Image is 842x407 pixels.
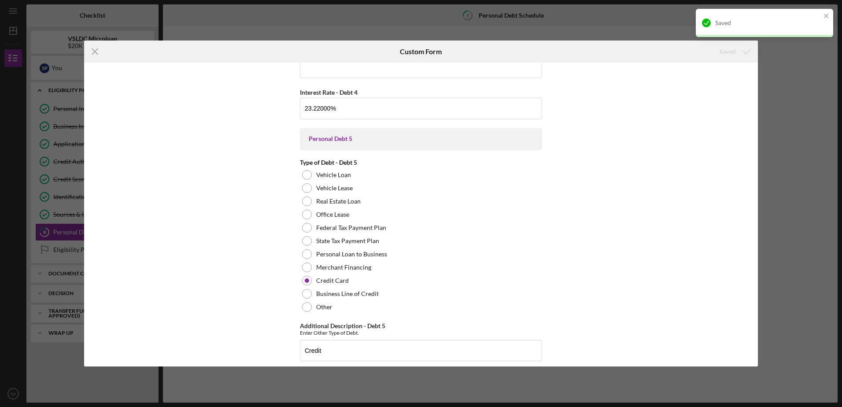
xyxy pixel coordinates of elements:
[300,159,542,166] div: Type of Debt - Debt 5
[309,135,533,142] div: Personal Debt 5
[316,251,387,258] label: Personal Loan to Business
[316,224,386,231] label: Federal Tax Payment Plan
[316,264,371,271] label: Merchant Financing
[316,277,349,284] label: Credit Card
[316,171,351,178] label: Vehicle Loan
[300,89,358,96] label: Interest Rate - Debt 4
[316,211,349,218] label: Office Lease
[316,290,379,297] label: Business Line of Credit
[300,329,542,336] div: Enter Other Type of Debt.
[300,322,385,329] label: Additional Description - Debt 5
[715,19,821,26] div: Saved
[316,198,361,205] label: Real Estate Loan
[316,185,353,192] label: Vehicle Lease
[400,48,442,55] h6: Custom Form
[720,43,736,60] div: Saved
[711,43,758,60] button: Saved
[316,237,379,244] label: State Tax Payment Plan
[824,12,830,21] button: close
[316,303,332,311] label: Other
